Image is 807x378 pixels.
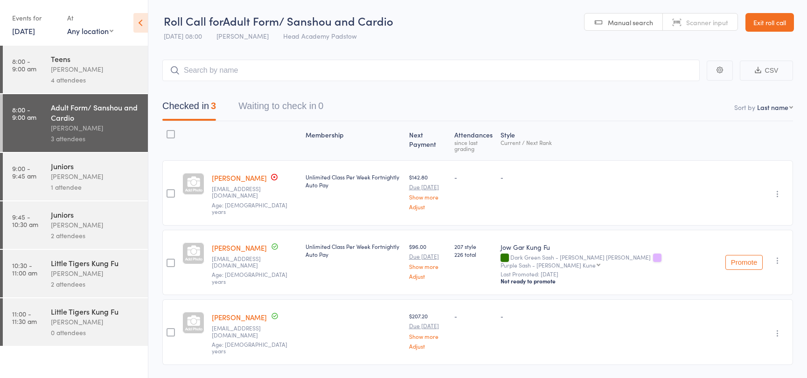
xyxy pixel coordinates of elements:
div: - [501,312,718,320]
div: 2 attendees [51,230,140,241]
div: Events for [12,10,58,26]
div: Little Tigers Kung Fu [51,258,140,268]
div: Teens [51,54,140,64]
div: Any location [67,26,113,36]
div: since last grading [454,139,493,151]
div: Little Tigers Kung Fu [51,306,140,316]
a: [DATE] [12,26,35,36]
a: Adjust [409,204,447,210]
div: Jow Gar Kung Fu [501,242,718,252]
a: Exit roll call [745,13,794,32]
div: [PERSON_NAME] [51,220,140,230]
div: Atten­dances [451,125,496,156]
div: - [454,173,493,181]
div: [PERSON_NAME] [51,64,140,75]
input: Search by name [162,60,700,81]
a: 8:00 -9:00 amTeens[PERSON_NAME]4 attendees [3,46,148,93]
div: Juniors [51,209,140,220]
button: Promote [725,255,763,270]
div: [PERSON_NAME] [51,123,140,133]
div: [PERSON_NAME] [51,268,140,279]
span: Adult Form/ Sanshou and Cardio [223,13,393,28]
small: admin@kungfupadstow.com.au [212,255,298,269]
div: $207.20 [409,312,447,349]
button: CSV [740,61,793,81]
div: [PERSON_NAME] [51,316,140,327]
small: Due [DATE] [409,323,447,329]
div: Unlimited Class Per Week Fortnightly Auto Pay [306,173,402,189]
span: Manual search [608,18,653,27]
div: $142.80 [409,173,447,210]
span: 226 total [454,250,493,258]
a: 8:00 -9:00 amAdult Form/ Sanshou and Cardio[PERSON_NAME]3 attendees [3,94,148,152]
small: vtzortzis@gmail.com [212,325,298,338]
time: 10:30 - 11:00 am [12,261,37,276]
div: 3 [211,101,216,111]
a: Show more [409,194,447,200]
span: [DATE] 08:00 [164,31,202,41]
div: [PERSON_NAME] [51,171,140,182]
div: Next Payment [405,125,451,156]
button: Checked in3 [162,96,216,121]
label: Sort by [734,103,755,112]
time: 9:45 - 10:30 am [12,213,38,228]
time: 9:00 - 9:45 am [12,165,36,179]
a: Adjust [409,343,447,349]
div: Dark Green Sash - [PERSON_NAME] [PERSON_NAME] [501,254,718,268]
a: 9:45 -10:30 amJuniors[PERSON_NAME]2 attendees [3,201,148,249]
div: Not ready to promote [501,277,718,285]
div: 0 [318,101,323,111]
span: [PERSON_NAME] [216,31,269,41]
small: Due [DATE] [409,253,447,260]
div: Juniors [51,161,140,171]
time: 11:00 - 11:30 am [12,310,37,325]
span: Age: [DEMOGRAPHIC_DATA] years [212,340,287,355]
small: Due [DATE] [409,184,447,190]
a: [PERSON_NAME] [212,243,267,253]
div: Unlimited Class Per Week Fortnightly Auto Pay [306,242,402,258]
div: $96.00 [409,242,447,279]
a: 9:00 -9:45 amJuniors[PERSON_NAME]1 attendee [3,153,148,200]
span: Scanner input [686,18,728,27]
div: 4 attendees [51,75,140,85]
div: Purple Sash - [PERSON_NAME] Kune [501,262,596,268]
time: 8:00 - 9:00 am [12,106,36,121]
a: [PERSON_NAME] [212,312,267,322]
a: Show more [409,333,447,339]
a: 11:00 -11:30 amLittle Tigers Kung Fu[PERSON_NAME]0 attendees [3,298,148,346]
span: Age: [DEMOGRAPHIC_DATA] years [212,201,287,215]
div: - [501,173,718,181]
small: Last Promoted: [DATE] [501,271,718,277]
span: 207 style [454,242,493,250]
a: Adjust [409,273,447,279]
div: Current / Next Rank [501,139,718,145]
span: Head Academy Padstow [283,31,357,41]
a: 10:30 -11:00 amLittle Tigers Kung Fu[PERSON_NAME]2 attendees [3,250,148,297]
div: Style [497,125,722,156]
time: 8:00 - 9:00 am [12,57,36,72]
div: 0 attendees [51,327,140,338]
div: 1 attendee [51,182,140,192]
small: granite@internode.on.net [212,186,298,199]
div: Membership [302,125,405,156]
div: 3 attendees [51,133,140,144]
span: Roll Call for [164,13,223,28]
a: Show more [409,263,447,269]
div: 2 attendees [51,279,140,289]
div: Last name [757,103,788,112]
div: Adult Form/ Sanshou and Cardio [51,102,140,123]
div: At [67,10,113,26]
a: [PERSON_NAME] [212,173,267,183]
span: Age: [DEMOGRAPHIC_DATA] years [212,270,287,285]
button: Waiting to check in0 [238,96,323,121]
div: - [454,312,493,320]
